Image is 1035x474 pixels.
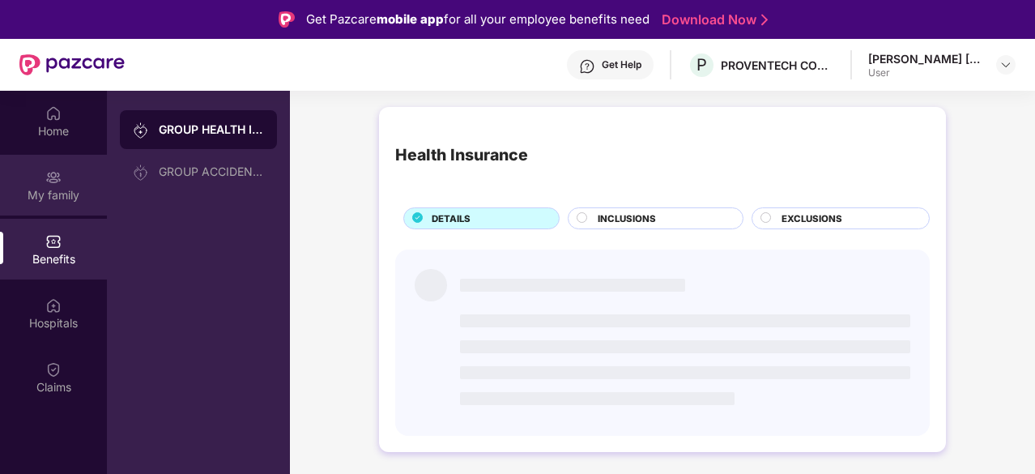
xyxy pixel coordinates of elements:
span: EXCLUSIONS [782,211,842,226]
div: [PERSON_NAME] [PERSON_NAME] [868,51,982,66]
img: svg+xml;base64,PHN2ZyBpZD0iSG9tZSIgeG1sbnM9Imh0dHA6Ly93d3cudzMub3JnLzIwMDAvc3ZnIiB3aWR0aD0iMjAiIG... [45,105,62,122]
img: svg+xml;base64,PHN2ZyBpZD0iSG9zcGl0YWxzIiB4bWxucz0iaHR0cDovL3d3dy53My5vcmcvMjAwMC9zdmciIHdpZHRoPS... [45,297,62,314]
div: User [868,66,982,79]
span: DETAILS [432,211,471,226]
img: svg+xml;base64,PHN2ZyB3aWR0aD0iMjAiIGhlaWdodD0iMjAiIHZpZXdCb3g9IjAgMCAyMCAyMCIgZmlsbD0ibm9uZSIgeG... [133,164,149,181]
img: svg+xml;base64,PHN2ZyB3aWR0aD0iMjAiIGhlaWdodD0iMjAiIHZpZXdCb3g9IjAgMCAyMCAyMCIgZmlsbD0ibm9uZSIgeG... [45,169,62,186]
div: GROUP HEALTH INSURANCE25 [159,122,264,138]
strong: mobile app [377,11,444,27]
img: svg+xml;base64,PHN2ZyBpZD0iRHJvcGRvd24tMzJ4MzIiIHhtbG5zPSJodHRwOi8vd3d3LnczLm9yZy8yMDAwL3N2ZyIgd2... [999,58,1012,71]
img: svg+xml;base64,PHN2ZyB3aWR0aD0iMjAiIGhlaWdodD0iMjAiIHZpZXdCb3g9IjAgMCAyMCAyMCIgZmlsbD0ibm9uZSIgeG... [133,122,149,139]
img: Stroke [761,11,768,28]
img: svg+xml;base64,PHN2ZyBpZD0iQ2xhaW0iIHhtbG5zPSJodHRwOi8vd3d3LnczLm9yZy8yMDAwL3N2ZyIgd2lkdGg9IjIwIi... [45,361,62,378]
div: Get Help [602,58,641,71]
a: Download Now [662,11,763,28]
img: svg+xml;base64,PHN2ZyBpZD0iQmVuZWZpdHMiIHhtbG5zPSJodHRwOi8vd3d3LnczLm9yZy8yMDAwL3N2ZyIgd2lkdGg9Ij... [45,233,62,250]
div: Health Insurance [395,143,528,168]
img: svg+xml;base64,PHN2ZyBpZD0iSGVscC0zMngzMiIgeG1sbnM9Imh0dHA6Ly93d3cudzMub3JnLzIwMDAvc3ZnIiB3aWR0aD... [579,58,595,75]
img: New Pazcare Logo [19,54,125,75]
div: GROUP ACCIDENTAL INSURANCE [159,165,264,178]
img: Logo [279,11,295,28]
div: PROVENTECH CONSULTING PRIVATE LIMITED [721,58,834,73]
div: Get Pazcare for all your employee benefits need [306,10,650,29]
span: P [696,55,707,75]
span: INCLUSIONS [598,211,656,226]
